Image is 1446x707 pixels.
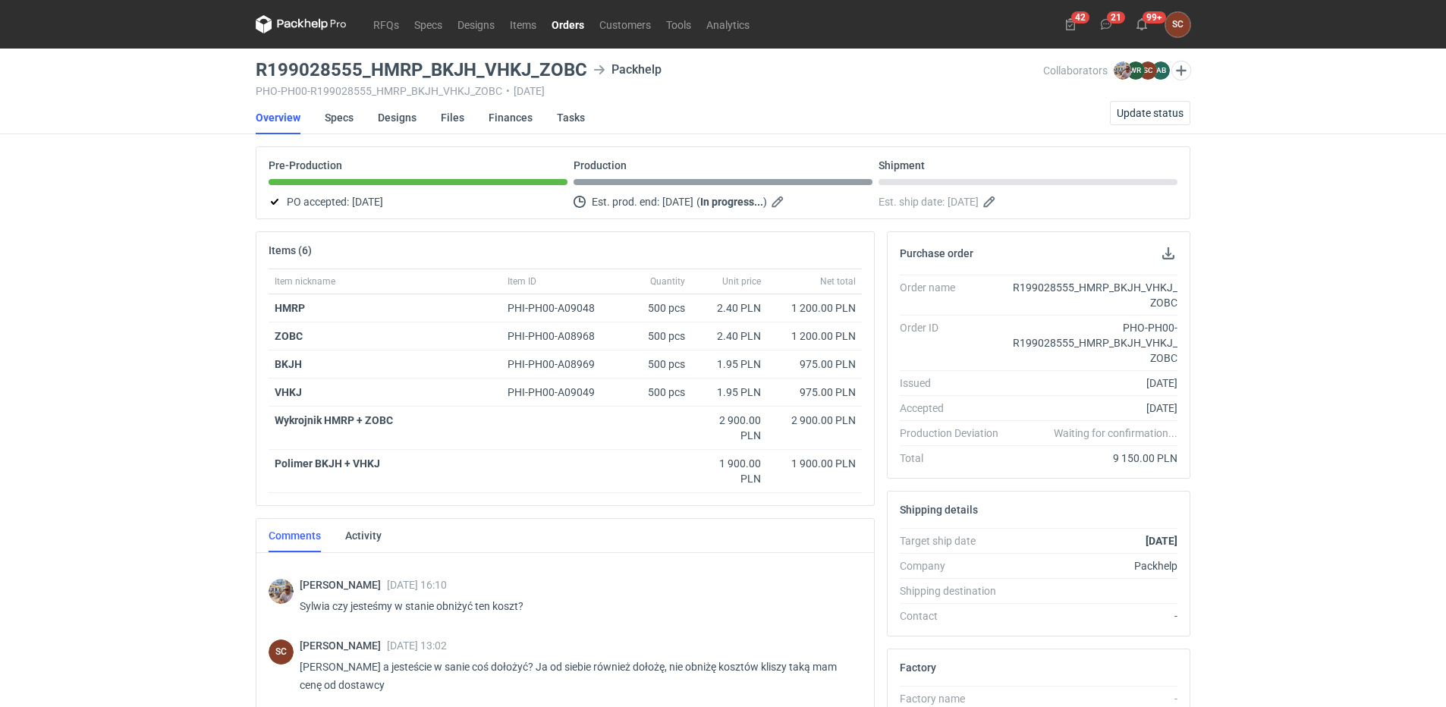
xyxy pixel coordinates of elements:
[1171,61,1191,80] button: Edit collaborators
[1165,12,1190,37] button: SC
[574,159,627,171] p: Production
[900,375,1011,391] div: Issued
[269,519,321,552] a: Comments
[697,357,761,372] div: 1.95 PLN
[900,533,1011,548] div: Target ship date
[773,413,856,428] div: 2 900.00 PLN
[387,639,447,652] span: [DATE] 13:02
[900,558,1011,573] div: Company
[948,193,979,211] span: [DATE]
[1165,12,1190,37] div: Sylwia Cichórz
[697,413,761,443] div: 2 900.00 PLN
[593,61,662,79] div: Packhelp
[269,579,294,604] img: Michał Palasek
[300,597,850,615] p: Sylwia czy jesteśmy w stanie obniżyć ten koszt?
[269,159,342,171] p: Pre-Production
[1094,12,1118,36] button: 21
[378,101,417,134] a: Designs
[722,275,761,288] span: Unit price
[1011,280,1177,310] div: R199028555_HMRP_BKJH_VHKJ_ZOBC
[659,15,699,33] a: Tools
[508,300,609,316] div: PHI-PH00-A09048
[615,350,691,379] div: 500 pcs
[502,15,544,33] a: Items
[773,328,856,344] div: 1 200.00 PLN
[269,639,294,665] div: Sylwia Cichórz
[697,328,761,344] div: 2.40 PLN
[544,15,592,33] a: Orders
[256,85,1043,97] div: PHO-PH00-R199028555_HMRP_BKJH_VHKJ_ZOBC [DATE]
[900,451,1011,466] div: Total
[615,322,691,350] div: 500 pcs
[256,101,300,134] a: Overview
[269,193,567,211] div: PO accepted:
[275,302,305,314] strong: HMRP
[275,386,302,398] strong: VHKJ
[1127,61,1145,80] figcaption: WR
[900,401,1011,416] div: Accepted
[275,330,303,342] a: ZOBC
[1011,401,1177,416] div: [DATE]
[345,519,382,552] a: Activity
[275,457,380,470] strong: Polimer BKJH + VHKJ
[1011,375,1177,391] div: [DATE]
[1114,61,1132,80] img: Michał Palasek
[1130,12,1154,36] button: 99+
[900,280,1011,310] div: Order name
[300,658,850,694] p: [PERSON_NAME] a jesteście w sanie coś dołożyć? Ja od siebie również dołożę, nie obniżę kosztów kl...
[1117,108,1184,118] span: Update status
[1011,691,1177,706] div: -
[1011,451,1177,466] div: 9 150.00 PLN
[275,358,302,370] strong: BKJH
[700,196,763,208] strong: In progress...
[1139,61,1157,80] figcaption: SC
[662,193,693,211] span: [DATE]
[900,247,973,259] h2: Purchase order
[407,15,450,33] a: Specs
[699,15,757,33] a: Analytics
[1110,101,1190,125] button: Update status
[1011,608,1177,624] div: -
[820,275,856,288] span: Net total
[508,385,609,400] div: PHI-PH00-A09049
[770,193,788,211] button: Edit estimated production end date
[900,426,1011,441] div: Production Deviation
[592,15,659,33] a: Customers
[352,193,383,211] span: [DATE]
[1011,320,1177,366] div: PHO-PH00-R199028555_HMRP_BKJH_VHKJ_ZOBC
[366,15,407,33] a: RFQs
[900,504,978,516] h2: Shipping details
[650,275,685,288] span: Quantity
[773,357,856,372] div: 975.00 PLN
[615,294,691,322] div: 500 pcs
[1152,61,1170,80] figcaption: AB
[1146,535,1177,547] strong: [DATE]
[489,101,533,134] a: Finances
[879,159,925,171] p: Shipment
[773,385,856,400] div: 975.00 PLN
[697,456,761,486] div: 1 900.00 PLN
[557,101,585,134] a: Tasks
[696,196,700,208] em: (
[275,414,393,426] strong: Wykrojnik HMRP + ZOBC
[1054,426,1177,441] em: Waiting for confirmation...
[615,379,691,407] div: 500 pcs
[256,61,587,79] h3: R199028555_HMRP_BKJH_VHKJ_ZOBC
[269,244,312,256] h2: Items (6)
[763,196,767,208] em: )
[300,579,387,591] span: [PERSON_NAME]
[256,15,347,33] svg: Packhelp Pro
[773,300,856,316] div: 1 200.00 PLN
[697,300,761,316] div: 2.40 PLN
[275,275,335,288] span: Item nickname
[450,15,502,33] a: Designs
[269,639,294,665] figcaption: SC
[900,661,936,674] h2: Factory
[982,193,1000,211] button: Edit estimated shipping date
[300,639,387,652] span: [PERSON_NAME]
[879,193,1177,211] div: Est. ship date:
[900,608,1011,624] div: Contact
[697,385,761,400] div: 1.95 PLN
